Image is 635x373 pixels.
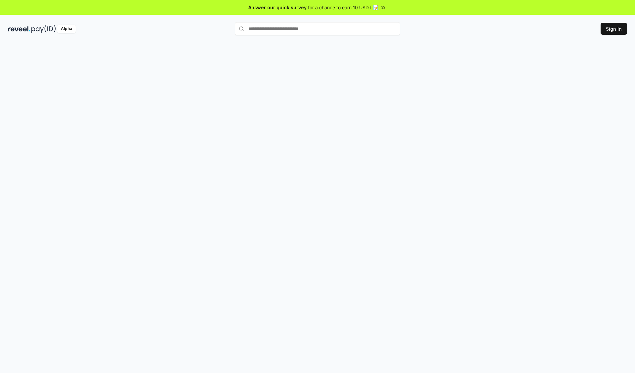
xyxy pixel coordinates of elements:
span: for a chance to earn 10 USDT 📝 [308,4,379,11]
div: Alpha [57,25,76,33]
span: Answer our quick survey [248,4,307,11]
img: reveel_dark [8,25,30,33]
button: Sign In [601,23,627,35]
img: pay_id [31,25,56,33]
